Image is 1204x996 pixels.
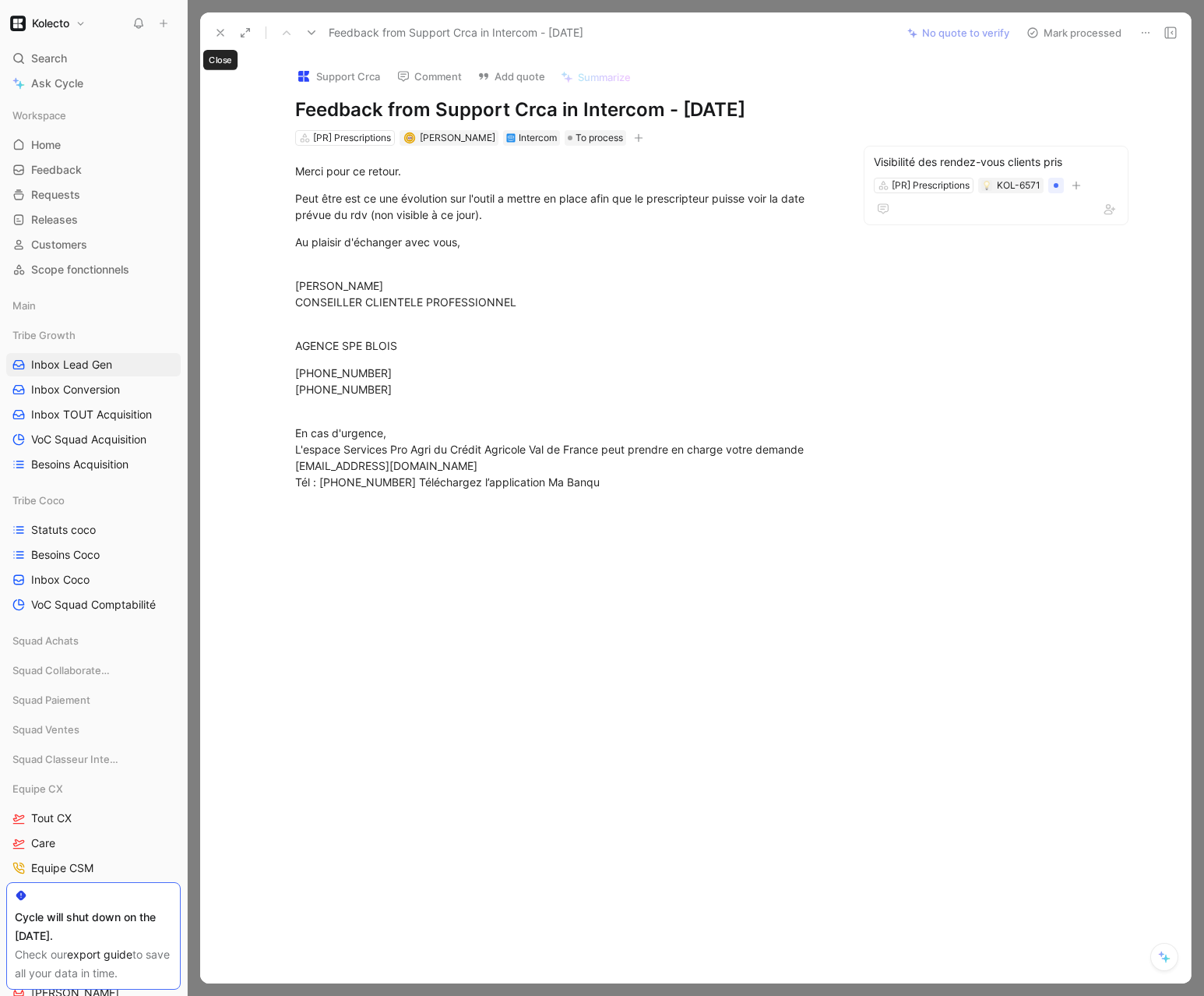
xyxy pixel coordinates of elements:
a: Inbox Coco [6,568,181,592]
div: Check our to save all your data in time. [15,945,172,983]
span: To process [576,130,623,146]
div: Peut être est ce une évolution sur l'outil a mettre en place afin que le prescripteur puisse voir... [295,190,834,223]
div: Squad Achats [6,629,181,657]
a: Care [6,832,181,855]
div: Squad Classeur Intelligent [6,747,181,771]
span: Releases [31,212,78,228]
span: Inbox Lead Gen [31,357,112,373]
div: Squad Classeur Intelligent [6,747,181,775]
span: Customers [31,237,87,253]
span: Ask Cycle [31,74,83,93]
span: Equipe CX [12,781,63,796]
div: [PR] Prescriptions [892,178,970,193]
img: Kolecto [10,16,26,31]
div: Tribe Growth [6,323,181,347]
button: 💡 [981,180,992,191]
a: Ask Cycle [6,72,181,95]
img: avatar [405,133,414,142]
span: Inbox TOUT Acquisition [31,407,152,422]
span: Summarize [578,70,631,84]
div: Intercom [519,130,557,146]
span: Requests [31,187,80,203]
div: Squad Achats [6,629,181,652]
div: KOL-6571 [997,178,1040,193]
div: Squad Ventes [6,718,181,741]
div: Squad Paiement [6,688,181,716]
span: Besoins Acquisition [31,457,128,472]
div: Equipe CX [6,777,181,800]
span: Squad Classeur Intelligent [12,751,121,767]
div: To process [565,130,626,146]
div: Main [6,294,181,322]
div: AGENCE SPE BLOIS [295,337,834,354]
div: En cas d'urgence, L'espace Services Pro Agri du Crédit Agricole Val de France peut prendre en cha... [295,425,834,507]
a: Inbox TOUT Acquisition [6,403,181,426]
div: Squad Paiement [6,688,181,712]
div: Cycle will shut down on the [DATE]. [15,908,172,945]
a: Besoins Acquisition [6,453,181,476]
div: Merci pour ce retour. [295,163,834,179]
a: export guide [67,948,132,961]
div: Tribe CocoStatuts cocoBesoins CocoInbox CocoVoC Squad Comptabilité [6,489,181,616]
a: Home [6,133,181,157]
button: Mark processed [1019,22,1128,44]
button: Comment [390,65,469,87]
div: [PHONE_NUMBER] [PHONE_NUMBER] ​ [295,365,834,414]
a: Tout CX [6,807,181,830]
div: Squad Collaborateurs [6,659,181,687]
div: Close [203,50,238,70]
h1: Kolecto [32,16,69,30]
span: Besoins Coco [31,547,100,563]
a: Inbox Lead Gen [6,353,181,376]
button: KolectoKolecto [6,12,90,34]
div: Search [6,47,181,70]
span: Workspace [12,108,66,123]
div: Tribe GrowthInbox Lead GenInbox ConversionInbox TOUT AcquisitionVoC Squad AcquisitionBesoins Acqu... [6,323,181,476]
div: Visibilité des rendez-vous clients pris [874,153,1118,171]
a: VoC Squad Comptabilité [6,593,181,616]
img: 💡 [982,181,991,190]
span: Tribe Growth [12,327,76,343]
span: Statuts coco [31,522,96,538]
a: Customers [6,233,181,256]
div: Squad Collaborateurs [6,659,181,682]
span: Tout CX [31,811,72,826]
span: VoC Squad Comptabilité [31,597,156,613]
span: VoC Squad Acquisition [31,432,146,447]
span: Feedback from Support Crca in Intercom - [DATE] [329,23,583,42]
button: No quote to verify [900,22,1016,44]
a: Feedback [6,158,181,182]
span: Home [31,137,61,153]
a: Inbox Conversion [6,378,181,401]
a: Scope fonctionnels [6,258,181,281]
h1: Feedback from Support Crca in Intercom - [DATE] [295,97,834,122]
div: Squad Ventes [6,718,181,746]
span: Feedback [31,162,82,178]
span: Equipe CSM [31,860,93,876]
span: [PERSON_NAME] [420,132,495,143]
span: Search [31,49,67,68]
a: Statuts coco [6,518,181,542]
a: VoC Squad Acquisition [6,428,181,451]
span: Care [31,835,55,851]
span: Scope fonctionnels [31,262,129,277]
span: Inbox Coco [31,572,90,588]
div: Main [6,294,181,317]
div: [PR] Prescriptions [313,130,391,146]
span: Squad Paiement [12,692,90,708]
img: logo [296,69,312,84]
div: Tribe Coco [6,489,181,512]
div: [PERSON_NAME] CONSEILLER CLIENTELE PROFESSIONNEL ​ [295,277,834,327]
button: Summarize [554,66,638,88]
button: Add quote [470,65,552,87]
span: Squad Collaborateurs [12,662,116,678]
span: Squad Achats [12,633,79,648]
span: Tribe Coco [12,493,65,508]
a: Besoins Coco [6,543,181,567]
span: Main [12,298,36,313]
button: logoSupport Crca [289,65,387,88]
a: Releases [6,208,181,231]
div: Workspace [6,104,181,127]
div: Au plaisir d'échanger avec vous, ​ [295,234,834,267]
